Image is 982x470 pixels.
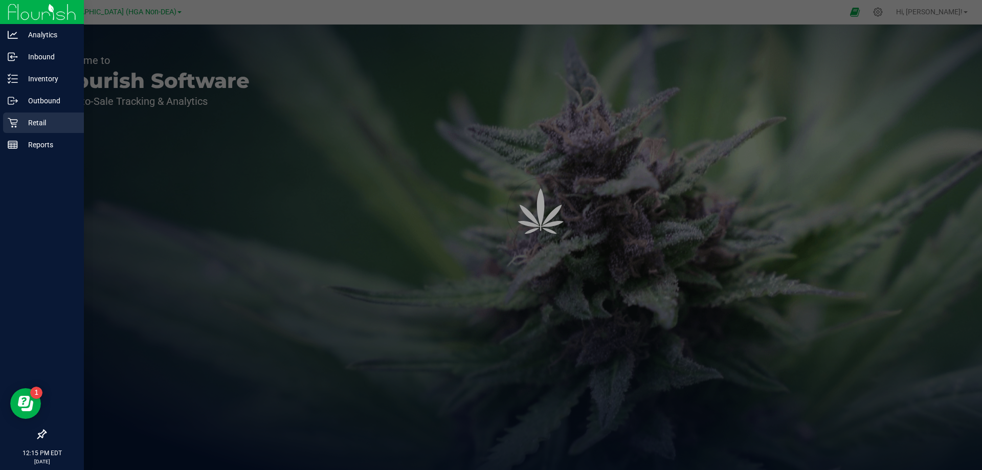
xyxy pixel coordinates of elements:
[8,30,18,40] inline-svg: Analytics
[10,388,41,419] iframe: Resource center
[30,387,42,399] iframe: Resource center unread badge
[18,51,79,63] p: Inbound
[18,117,79,129] p: Retail
[8,140,18,150] inline-svg: Reports
[5,458,79,465] p: [DATE]
[18,73,79,85] p: Inventory
[18,139,79,151] p: Reports
[8,96,18,106] inline-svg: Outbound
[8,52,18,62] inline-svg: Inbound
[8,118,18,128] inline-svg: Retail
[18,29,79,41] p: Analytics
[8,74,18,84] inline-svg: Inventory
[5,449,79,458] p: 12:15 PM EDT
[18,95,79,107] p: Outbound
